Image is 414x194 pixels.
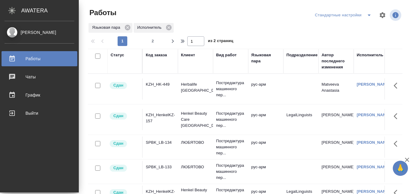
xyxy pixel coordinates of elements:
div: Клиент [181,52,195,58]
button: Здесь прячутся важные кнопки [390,78,405,93]
span: Посмотреть информацию [390,9,402,21]
div: Код заказа [146,52,167,58]
span: Работы [88,8,116,18]
p: Сдан [113,82,123,88]
button: Здесь прячутся важные кнопки [390,109,405,123]
div: Подразделение [286,52,318,58]
button: Здесь прячутся важные кнопки [390,136,405,151]
p: Сдан [113,140,123,146]
div: [PERSON_NAME] [5,29,74,36]
td: рус-арм [248,78,283,100]
div: Выйти [5,109,74,118]
p: Сдан [113,113,123,119]
p: Постредактура машинного пер... [216,163,245,181]
a: Чаты [2,69,77,84]
p: Сдан [113,165,123,171]
div: Языковая пара [251,52,280,64]
p: Языковая пара [92,25,122,31]
div: Чаты [5,72,74,81]
a: [PERSON_NAME] [357,165,390,169]
div: Работы [5,54,74,63]
td: рус-арм [248,109,283,130]
span: Настроить таблицу [375,8,390,22]
div: Языковая пара [88,23,132,33]
div: Статус [111,52,124,58]
a: [PERSON_NAME] [357,189,390,194]
div: Исполнитель [357,52,383,58]
td: Matveeva Anastasia [319,78,354,100]
a: [PERSON_NAME] [357,113,390,117]
a: Работы [2,51,77,66]
div: Менеджер проверил работу исполнителя, передает ее на следующий этап [109,81,139,90]
p: Постредактура машинного пер... [216,138,245,156]
div: AWATERA [21,5,79,17]
p: ЛЮБЯТОВО [181,164,210,170]
td: рус-арм [248,161,283,182]
a: Выйти [2,106,77,121]
a: [PERSON_NAME] [357,82,390,87]
button: 2 [148,36,158,46]
div: SPBK_LB-134 [146,140,175,146]
a: [PERSON_NAME] [357,140,390,145]
div: Автор последнего изменения [322,52,351,70]
div: Менеджер проверил работу исполнителя, передает ее на следующий этап [109,164,139,172]
div: split button [313,10,375,20]
button: Здесь прячутся важные кнопки [390,161,405,176]
div: Менеджер проверил работу исполнителя, передает ее на следующий этап [109,140,139,148]
td: [PERSON_NAME] [319,109,354,130]
div: Вид работ [216,52,237,58]
p: ЛЮБЯТОВО [181,140,210,146]
div: SPBK_LB-133 [146,164,175,170]
div: Исполнитель [134,23,174,33]
p: Herbalife [GEOGRAPHIC_DATA] [181,81,210,94]
td: LegalLinguists [283,109,319,130]
td: рус-арм [248,136,283,158]
div: KZH_HenkelKZ-157 [146,112,175,124]
button: 🙏 [393,161,408,176]
div: KZH_HK-449 [146,81,175,87]
div: Менеджер проверил работу исполнителя, передает ее на следующий этап [109,112,139,120]
span: из 2 страниц [208,37,233,46]
td: [PERSON_NAME] [319,161,354,182]
span: 2 [148,38,158,44]
span: 🙏 [395,162,406,175]
a: График [2,87,77,103]
p: Постредактура машинного пер... [216,110,245,129]
div: График [5,90,74,100]
td: [PERSON_NAME] [319,136,354,158]
p: Henkel Beauty Care [GEOGRAPHIC_DATA] [181,110,210,129]
p: Постредактура машинного пер... [216,80,245,98]
p: Исполнитель [137,25,164,31]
